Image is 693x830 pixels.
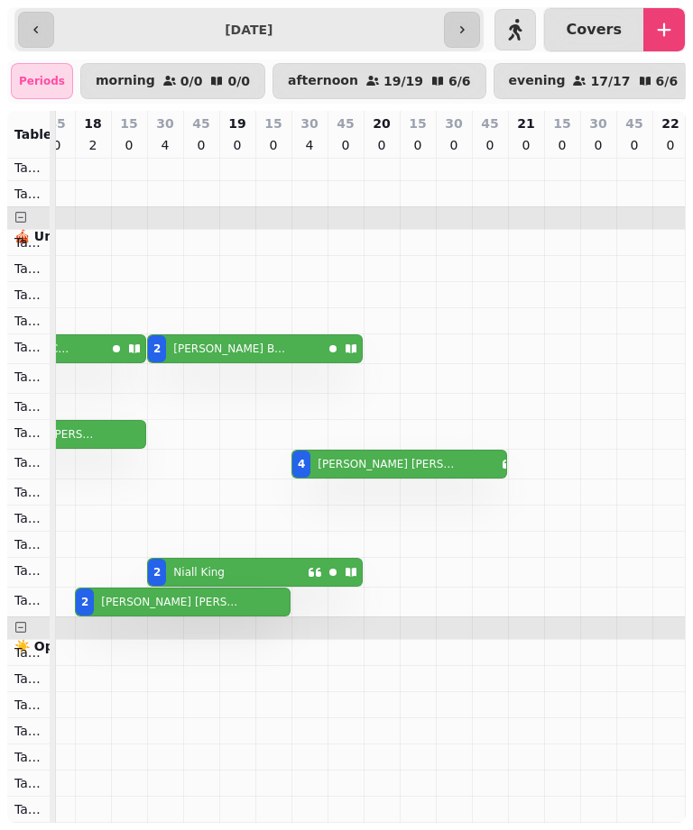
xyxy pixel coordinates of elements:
p: 0 [447,136,461,154]
p: 0 [411,136,425,154]
div: 2 [153,565,161,579]
p: Table 205 [14,338,42,356]
p: Table 307 [14,800,42,818]
p: Table 301 [14,643,42,661]
p: 0 [555,136,569,154]
p: 15 [120,114,137,132]
p: 0 [591,136,605,154]
p: 6 / 6 [448,75,471,87]
div: 2 [81,595,88,609]
p: Table 209 [14,453,42,471]
p: Niall King [173,565,225,579]
p: Table 302 [14,670,42,688]
p: evening [509,74,566,88]
p: 45 [48,114,65,132]
p: 0 [230,136,245,154]
p: Table 304 [14,722,42,740]
p: 45 [192,114,209,132]
p: Table 201 [14,233,42,251]
p: 45 [481,114,498,132]
p: 0 [122,136,136,154]
p: Table 210 [14,483,42,501]
p: 30 [300,114,318,132]
p: 0 [50,136,64,154]
p: Covers [567,23,622,37]
p: 19 [228,114,245,132]
p: 21 [517,114,534,132]
p: Table 208 [14,424,42,442]
p: 30 [589,114,606,132]
p: [PERSON_NAME] [PERSON_NAME] [318,457,457,471]
p: Table 207 [14,397,42,415]
p: 0 [266,136,281,154]
div: Periods [11,63,73,99]
p: 15 [264,114,282,132]
p: 20 [373,114,390,132]
p: 0 [519,136,533,154]
p: 45 [337,114,354,132]
p: 45 [625,114,642,132]
p: 2 [86,136,100,154]
p: Table 214 [14,591,42,609]
p: 0 / 0 [227,75,250,87]
p: 0 [374,136,389,154]
p: 4 [158,136,172,154]
button: afternoon19/196/6 [273,63,486,99]
p: Table 115 [14,159,42,177]
p: Table 204 [14,312,42,330]
div: 2 [153,342,161,356]
p: Table 303 [14,696,42,714]
button: Covers [544,8,643,51]
p: Table 212 [14,535,42,553]
p: 15 [409,114,426,132]
p: 0 [338,136,353,154]
p: 0 [194,136,208,154]
p: Table 116 [14,185,42,203]
p: Table 306 [14,774,42,792]
p: 22 [661,114,679,132]
p: morning [96,74,155,88]
p: Table 203 [14,286,42,304]
p: [PERSON_NAME] Brown [173,342,288,356]
p: 4 [302,136,317,154]
span: Table [14,127,52,141]
p: 30 [445,114,462,132]
p: Table 202 [14,260,42,278]
p: Table 211 [14,509,42,527]
p: Table 206 [14,368,42,386]
p: afternoon [288,74,358,88]
p: 0 / 0 [180,75,203,87]
p: 30 [156,114,173,132]
p: 0 [663,136,678,154]
p: 19 / 19 [383,75,423,87]
span: 🎪 Under Cover [14,229,123,243]
p: 0 [627,136,642,154]
p: 6 / 6 [656,75,679,87]
p: [PERSON_NAME] [PERSON_NAME] [101,595,240,609]
p: Table 305 [14,748,42,766]
p: 17 / 17 [590,75,630,87]
p: 15 [553,114,570,132]
div: 4 [298,457,305,471]
span: ☀️ Open Air 1 [14,639,109,653]
p: 0 [483,136,497,154]
p: 18 [84,114,101,132]
p: Table 213 [14,561,42,579]
button: morning0/00/0 [80,63,265,99]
